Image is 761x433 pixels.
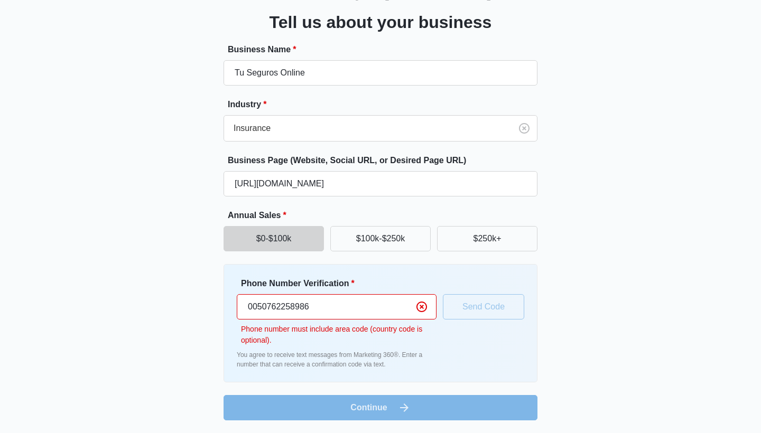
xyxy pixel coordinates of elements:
p: You agree to receive text messages from Marketing 360®. Enter a number that can receive a confirm... [237,350,437,369]
label: Business Page (Website, Social URL, or Desired Page URL) [228,154,542,167]
h3: Tell us about your business [270,10,492,35]
input: e.g. janesplumbing.com [224,171,537,196]
input: Ex. +1-555-555-5555 [237,294,437,319]
label: Phone Number Verification [241,277,441,290]
button: Clear [413,298,430,315]
button: $100k-$250k [330,226,431,251]
button: Clear [516,120,533,137]
label: Annual Sales [228,209,542,222]
label: Business Name [228,43,542,56]
input: e.g. Jane's Plumbing [224,60,537,86]
button: $250k+ [437,226,537,251]
label: Industry [228,98,542,111]
button: $0-$100k [224,226,324,251]
p: Phone number must include area code (country code is optional). [241,324,437,346]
